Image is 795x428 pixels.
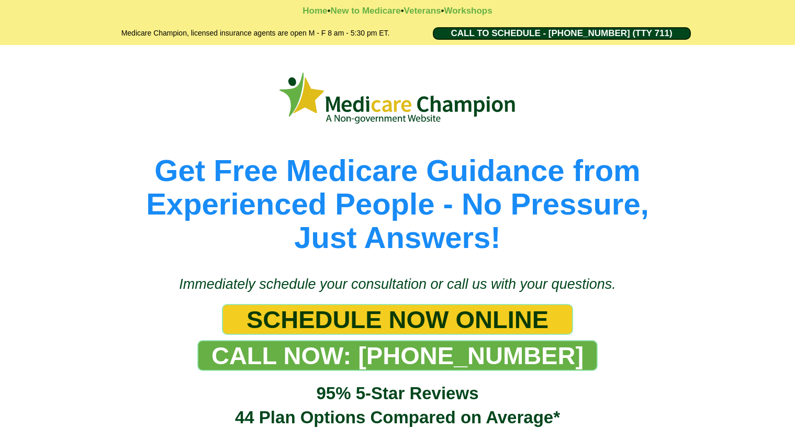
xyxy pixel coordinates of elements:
a: SCHEDULE NOW ONLINE [222,304,573,335]
a: Workshops [444,6,492,16]
span: Just Answers! [294,220,500,254]
a: CALL NOW: 1-888-344-8881 [197,340,598,371]
span: Immediately schedule your consultation or call us with your questions. [179,276,615,292]
strong: • [328,6,331,16]
h2: Medicare Champion, licensed insurance agents are open M - F 8 am - 5:30 pm ET. [94,27,417,40]
strong: • [401,6,404,16]
a: New to Medicare [330,6,400,16]
a: Veterans [404,6,441,16]
span: CALL TO SCHEDULE - [PHONE_NUMBER] (TTY 711) [451,28,672,39]
span: 95% 5-Star Reviews [316,384,478,403]
span: Get Free Medicare Guidance from Experienced People - No Pressure, [146,153,649,221]
span: SCHEDULE NOW ONLINE [247,305,548,334]
a: Home [303,6,327,16]
span: 44 Plan Options Compared on Average* [235,408,560,427]
a: CALL TO SCHEDULE - 1-888-344-8881 (TTY 711) [433,27,691,40]
strong: • [441,6,444,16]
span: CALL NOW: [PHONE_NUMBER] [211,341,584,370]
